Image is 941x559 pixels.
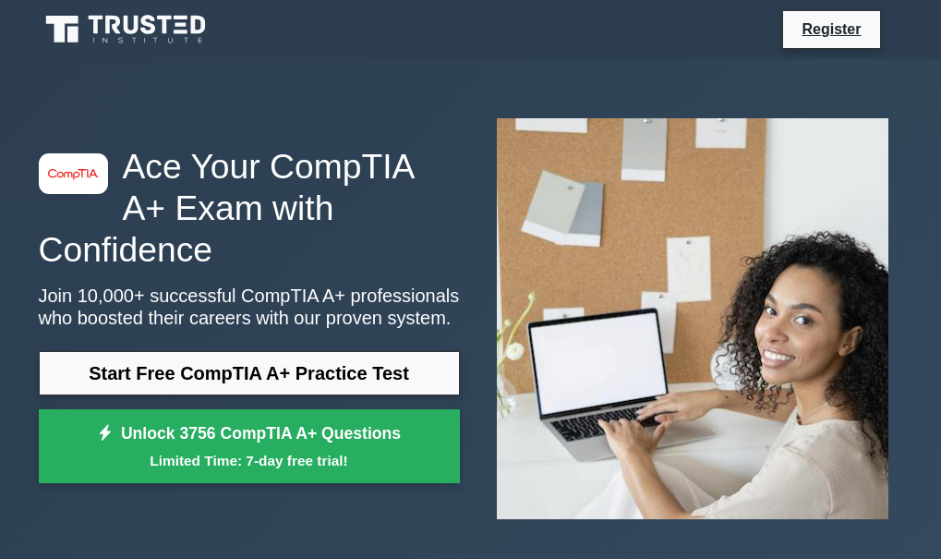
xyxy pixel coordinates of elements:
[39,409,460,483] a: Unlock 3756 CompTIA A+ QuestionsLimited Time: 7-day free trial!
[39,285,460,329] p: Join 10,000+ successful CompTIA A+ professionals who boosted their careers with our proven system.
[790,18,872,41] a: Register
[62,450,437,471] small: Limited Time: 7-day free trial!
[39,351,460,395] a: Start Free CompTIA A+ Practice Test
[39,146,460,270] h1: Ace Your CompTIA A+ Exam with Confidence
